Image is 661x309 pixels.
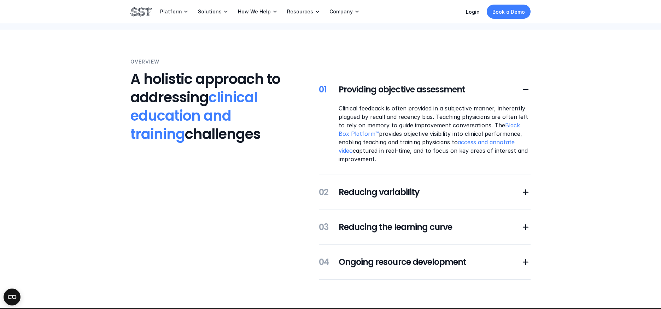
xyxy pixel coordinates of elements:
h5: Reducing variability [339,186,521,198]
p: Company [329,8,353,15]
h5: 04 [319,256,330,268]
p: Solutions [198,8,222,15]
img: SST logo [130,6,152,18]
h5: Ongoing resource development [339,256,521,268]
h5: 03 [319,221,330,233]
h3: A holistic approach to addressing challenges [130,70,291,143]
h5: Reducing the learning curve [339,221,521,233]
a: Login [466,9,480,15]
a: Black Box Platform™ [339,122,522,137]
p: Resources [287,8,313,15]
p: Clinical feedback is often provided in a subjective manner, inherently plagued by recall and rece... [339,104,531,163]
a: Book a Demo [487,5,531,19]
h5: 02 [319,186,330,198]
p: Book a Demo [492,8,525,16]
p: Overview [130,58,159,66]
button: Open CMP widget [4,289,21,305]
p: Platform [160,8,182,15]
a: access and annotate video [339,139,516,154]
span: clinical education and training [130,87,261,144]
h5: 01 [319,84,330,96]
h5: Providing objective assessment [339,84,521,96]
p: How We Help [238,8,271,15]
